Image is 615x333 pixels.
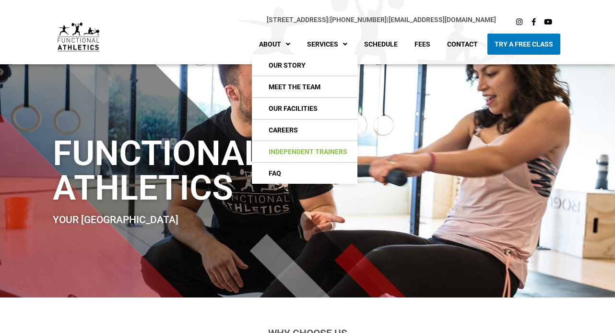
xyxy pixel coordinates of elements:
[357,34,405,55] a: Schedule
[252,141,357,162] a: Independent Trainers
[118,14,496,25] p: |
[53,136,355,205] h1: Functional Athletics
[407,34,438,55] a: Fees
[330,16,387,24] a: [PHONE_NUMBER]
[267,16,328,24] a: [STREET_ADDRESS]
[53,215,355,225] h2: Your [GEOGRAPHIC_DATA]
[252,76,357,97] a: Meet The Team
[252,34,297,55] a: About
[300,34,355,55] a: Services
[252,55,357,76] a: Our Story
[440,34,485,55] a: Contact
[58,23,99,51] img: default-logo
[487,34,560,55] a: Try A Free Class
[252,163,357,184] a: FAQ
[267,16,330,24] span: |
[389,16,496,24] a: [EMAIL_ADDRESS][DOMAIN_NAME]
[252,98,357,119] a: Our Facilities
[252,119,357,141] a: Careers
